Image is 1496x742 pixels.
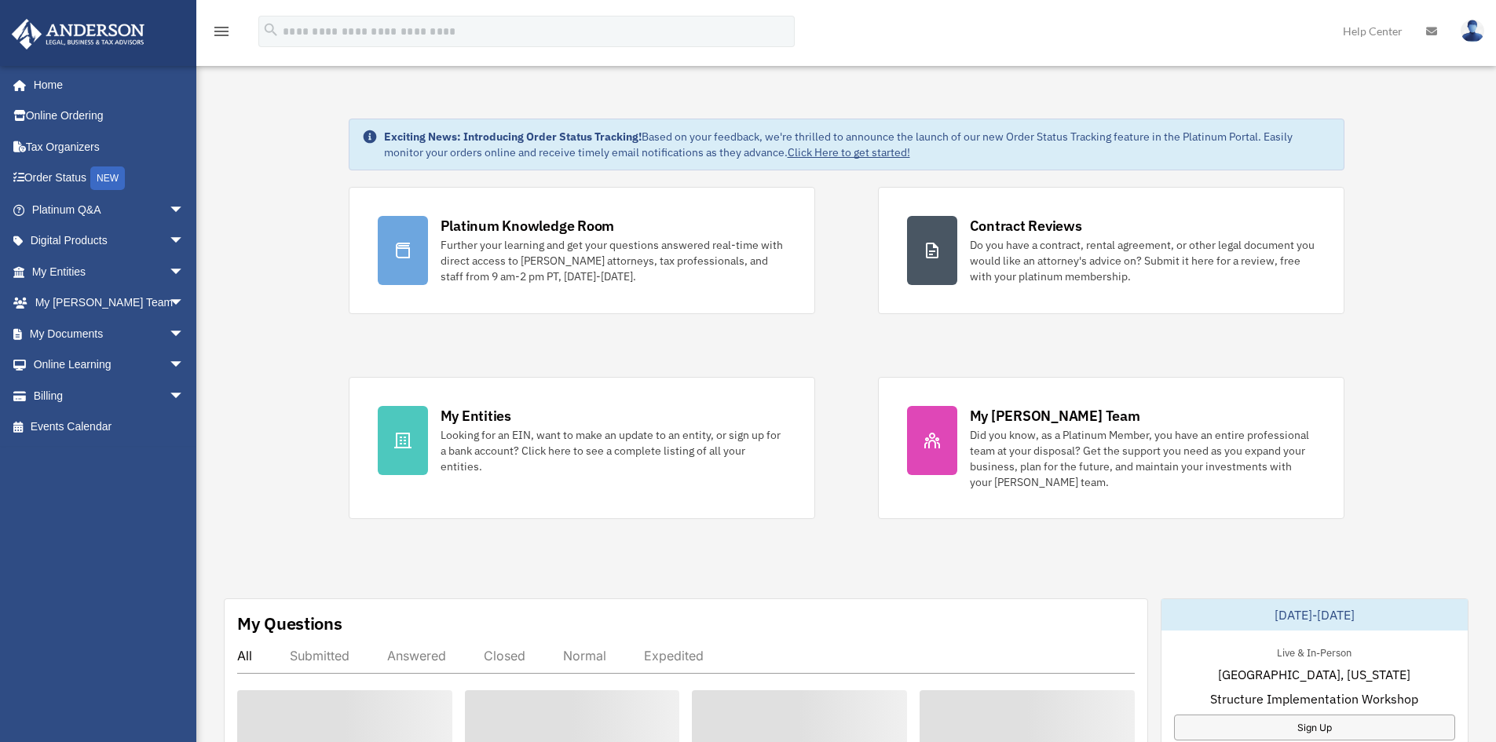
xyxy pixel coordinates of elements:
[1161,599,1468,631] div: [DATE]-[DATE]
[169,256,200,288] span: arrow_drop_down
[11,349,208,381] a: Online Learningarrow_drop_down
[169,380,200,412] span: arrow_drop_down
[90,166,125,190] div: NEW
[290,648,349,663] div: Submitted
[1174,715,1455,740] a: Sign Up
[169,225,200,258] span: arrow_drop_down
[970,406,1140,426] div: My [PERSON_NAME] Team
[11,380,208,411] a: Billingarrow_drop_down
[441,406,511,426] div: My Entities
[1218,665,1410,684] span: [GEOGRAPHIC_DATA], [US_STATE]
[11,69,200,101] a: Home
[349,187,815,314] a: Platinum Knowledge Room Further your learning and get your questions answered real-time with dire...
[384,129,1331,160] div: Based on your feedback, we're thrilled to announce the launch of our new Order Status Tracking fe...
[441,237,786,284] div: Further your learning and get your questions answered real-time with direct access to [PERSON_NAM...
[441,427,786,474] div: Looking for an EIN, want to make an update to an entity, or sign up for a bank account? Click her...
[212,27,231,41] a: menu
[237,612,342,635] div: My Questions
[11,101,208,132] a: Online Ordering
[212,22,231,41] i: menu
[349,377,815,519] a: My Entities Looking for an EIN, want to make an update to an entity, or sign up for a bank accoun...
[1264,643,1364,660] div: Live & In-Person
[237,648,252,663] div: All
[878,377,1344,519] a: My [PERSON_NAME] Team Did you know, as a Platinum Member, you have an entire professional team at...
[1461,20,1484,42] img: User Pic
[384,130,642,144] strong: Exciting News: Introducing Order Status Tracking!
[7,19,149,49] img: Anderson Advisors Platinum Portal
[970,427,1315,490] div: Did you know, as a Platinum Member, you have an entire professional team at your disposal? Get th...
[169,349,200,382] span: arrow_drop_down
[11,256,208,287] a: My Entitiesarrow_drop_down
[11,411,208,443] a: Events Calendar
[262,21,280,38] i: search
[11,287,208,319] a: My [PERSON_NAME] Teamarrow_drop_down
[970,216,1082,236] div: Contract Reviews
[441,216,615,236] div: Platinum Knowledge Room
[11,225,208,257] a: Digital Productsarrow_drop_down
[1210,689,1418,708] span: Structure Implementation Workshop
[970,237,1315,284] div: Do you have a contract, rental agreement, or other legal document you would like an attorney's ad...
[169,287,200,320] span: arrow_drop_down
[563,648,606,663] div: Normal
[484,648,525,663] div: Closed
[11,131,208,163] a: Tax Organizers
[169,318,200,350] span: arrow_drop_down
[11,318,208,349] a: My Documentsarrow_drop_down
[788,145,910,159] a: Click Here to get started!
[644,648,704,663] div: Expedited
[878,187,1344,314] a: Contract Reviews Do you have a contract, rental agreement, or other legal document you would like...
[169,194,200,226] span: arrow_drop_down
[11,163,208,195] a: Order StatusNEW
[387,648,446,663] div: Answered
[11,194,208,225] a: Platinum Q&Aarrow_drop_down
